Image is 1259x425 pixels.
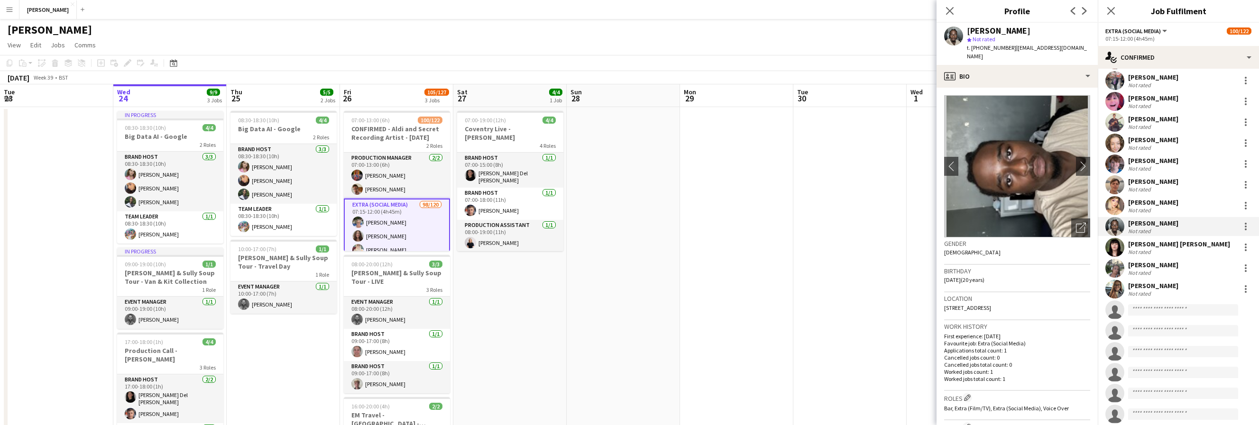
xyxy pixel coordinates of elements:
[344,269,450,286] h3: [PERSON_NAME] & Sully Soup Tour - LIVE
[344,255,450,393] app-job-card: 08:00-20:00 (12h)3/3[PERSON_NAME] & Sully Soup Tour - LIVE3 RolesEvent Manager1/108:00-20:00 (12h...
[1128,123,1153,130] div: Not rated
[125,261,166,268] span: 09:00-19:00 (10h)
[351,261,393,268] span: 08:00-20:00 (12h)
[944,375,1090,382] p: Worked jobs total count: 1
[117,247,223,329] div: In progress09:00-19:00 (10h)1/1[PERSON_NAME] & Sully Soup Tour - Van & Kit Collection1 RoleEvent ...
[429,403,442,410] span: 2/2
[944,368,1090,375] p: Worked jobs count: 1
[320,89,333,96] span: 5/5
[418,117,442,124] span: 100/122
[31,74,55,81] span: Week 39
[457,220,563,252] app-card-role: Production Assistant1/108:00-19:00 (11h)[PERSON_NAME]
[1128,177,1178,186] div: [PERSON_NAME]
[457,153,563,188] app-card-role: Brand Host1/107:00-15:00 (8h)[PERSON_NAME] Del [PERSON_NAME]
[117,111,223,244] app-job-card: In progress08:30-18:30 (10h)4/4Big Data AI - Google2 RolesBrand Host3/308:30-18:30 (10h)[PERSON_N...
[1128,102,1153,109] div: Not rated
[944,267,1090,275] h3: Birthday
[207,89,220,96] span: 9/9
[315,271,329,278] span: 1 Role
[202,286,216,293] span: 1 Role
[1128,165,1153,172] div: Not rated
[202,261,216,268] span: 1/1
[230,240,337,314] app-job-card: 10:00-17:00 (7h)1/1[PERSON_NAME] & Sully Soup Tour - Travel Day1 RoleEvent Manager1/110:00-17:00 ...
[51,41,65,49] span: Jobs
[117,247,223,255] div: In progress
[944,340,1090,347] p: Favourite job: Extra (Social Media)
[117,374,223,423] app-card-role: Brand Host2/217:00-18:00 (1h)[PERSON_NAME] Del [PERSON_NAME][PERSON_NAME]
[1227,27,1251,35] span: 100/122
[1128,269,1153,276] div: Not rated
[457,111,563,251] app-job-card: 07:00-19:00 (12h)4/4Coventry Live - [PERSON_NAME]4 RolesBrand Host1/107:00-15:00 (8h)[PERSON_NAME...
[1105,27,1161,35] span: Extra (Social Media)
[1128,186,1153,193] div: Not rated
[207,97,222,104] div: 3 Jobs
[117,346,223,363] h3: Production Call - [PERSON_NAME]
[944,322,1090,331] h3: Work history
[8,73,29,82] div: [DATE]
[457,88,468,96] span: Sat
[27,39,45,51] a: Edit
[550,97,562,104] div: 1 Job
[967,27,1030,35] div: [PERSON_NAME]
[570,88,582,96] span: Sun
[344,111,450,251] app-job-card: 07:00-13:00 (6h)100/122CONFIRMED - Aldi and Secret Recording Artist - [DATE]2 RolesProduction Man...
[117,269,223,286] h3: [PERSON_NAME] & Sully Soup Tour - Van & Kit Collection
[967,44,1016,51] span: t. [PHONE_NUMBER]
[230,144,337,204] app-card-role: Brand Host3/308:30-18:30 (10h)[PERSON_NAME][PERSON_NAME][PERSON_NAME]
[344,361,450,393] app-card-role: Brand Host1/109:00-17:00 (8h)[PERSON_NAME]
[1128,94,1178,102] div: [PERSON_NAME]
[71,39,100,51] a: Comms
[944,304,991,311] span: [STREET_ADDRESS]
[425,97,449,104] div: 3 Jobs
[230,253,337,271] h3: [PERSON_NAME] & Sully Soup Tour - Travel Day
[1128,156,1178,165] div: [PERSON_NAME]
[540,142,556,149] span: 4 Roles
[457,125,563,142] h3: Coventry Live - [PERSON_NAME]
[117,152,223,211] app-card-role: Brand Host3/308:30-18:30 (10h)[PERSON_NAME][PERSON_NAME][PERSON_NAME]
[549,89,562,96] span: 4/4
[973,36,995,43] span: Not rated
[316,245,329,253] span: 1/1
[8,41,21,49] span: View
[1128,227,1153,235] div: Not rated
[125,124,166,131] span: 08:30-18:30 (10h)
[456,93,468,104] span: 27
[230,281,337,314] app-card-role: Event Manager1/110:00-17:00 (7h)[PERSON_NAME]
[47,39,69,51] a: Jobs
[465,117,506,124] span: 07:00-19:00 (12h)
[1128,198,1178,207] div: [PERSON_NAME]
[116,93,130,104] span: 24
[1128,248,1153,255] div: Not rated
[229,93,242,104] span: 25
[125,338,163,345] span: 17:00-18:00 (1h)
[684,88,696,96] span: Mon
[1128,207,1153,214] div: Not rated
[944,361,1090,368] p: Cancelled jobs total count: 0
[1128,115,1178,123] div: [PERSON_NAME]
[1128,281,1178,290] div: [PERSON_NAME]
[542,117,556,124] span: 4/4
[1128,290,1153,297] div: Not rated
[4,88,15,96] span: Tue
[944,276,984,283] span: [DATE] (20 years)
[909,93,923,104] span: 1
[74,41,96,49] span: Comms
[944,249,1001,256] span: [DEMOGRAPHIC_DATA]
[426,142,442,149] span: 2 Roles
[1128,81,1153,89] div: Not rated
[944,333,1090,340] p: First experience: [DATE]
[1098,46,1259,69] div: Confirmed
[117,88,130,96] span: Wed
[944,347,1090,354] p: Applications total count: 1
[344,329,450,361] app-card-role: Brand Host1/109:00-17:00 (8h)[PERSON_NAME]
[1071,218,1090,237] div: Open photos pop-in
[351,403,390,410] span: 16:00-20:00 (4h)
[4,39,25,51] a: View
[796,93,808,104] span: 30
[344,297,450,329] app-card-role: Event Manager1/108:00-20:00 (12h)[PERSON_NAME]
[1128,240,1230,248] div: [PERSON_NAME] [PERSON_NAME]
